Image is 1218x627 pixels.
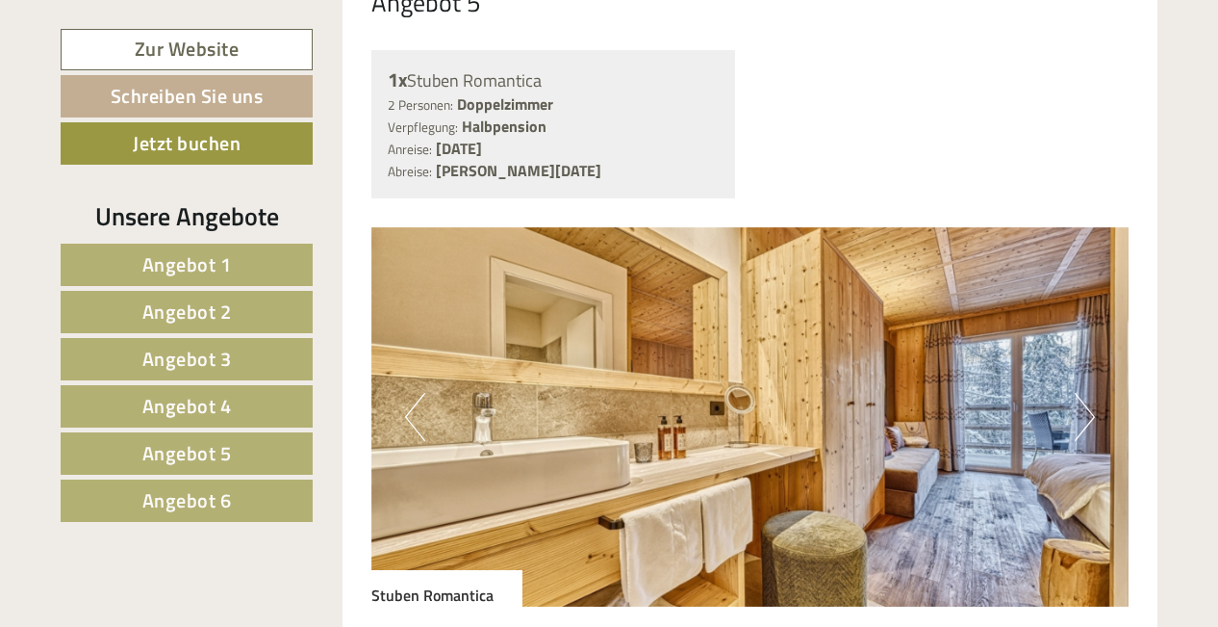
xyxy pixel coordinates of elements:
small: Verpflegung: [388,118,458,137]
span: Angebot 3 [142,344,232,374]
div: Stuben Romantica [371,570,522,607]
a: Jetzt buchen [61,122,313,165]
button: Next [1075,393,1095,441]
span: Angebot 4 [142,391,232,421]
img: image [371,227,1129,607]
span: Angebot 1 [142,249,232,279]
small: Abreise: [388,162,432,181]
span: Angebot 2 [142,297,232,327]
div: Stuben Romantica [388,66,720,94]
a: Schreiben Sie uns [61,75,313,118]
span: Angebot 5 [142,438,232,468]
small: 2 Personen: [388,95,453,115]
span: Angebot 6 [142,485,232,515]
button: Previous [405,393,425,441]
b: Doppelzimmer [457,92,553,116]
b: [DATE] [436,137,482,160]
b: 1x [388,65,407,94]
a: Zur Website [61,29,313,70]
small: Anreise: [388,140,432,159]
b: Halbpension [462,115,546,138]
div: Unsere Angebote [61,198,313,234]
b: [PERSON_NAME][DATE] [436,159,601,182]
